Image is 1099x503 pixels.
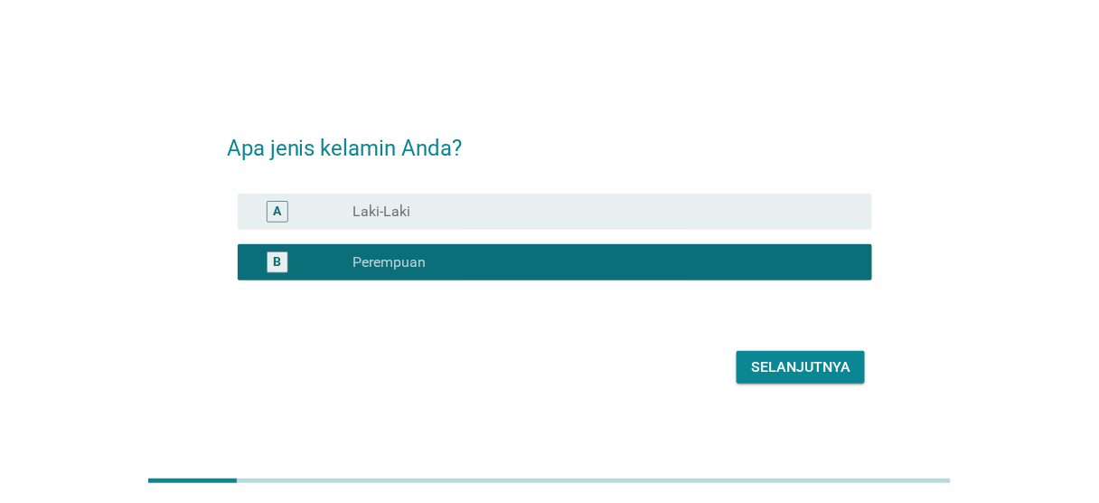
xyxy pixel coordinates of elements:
button: Selanjutnya [737,351,865,384]
h2: Apa jenis kelamin Anda? [227,114,873,165]
div: B [273,253,281,272]
div: Selanjutnya [751,356,850,378]
div: A [273,203,281,222]
label: Perempuan [352,253,426,271]
label: Laki-Laki [352,203,410,221]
